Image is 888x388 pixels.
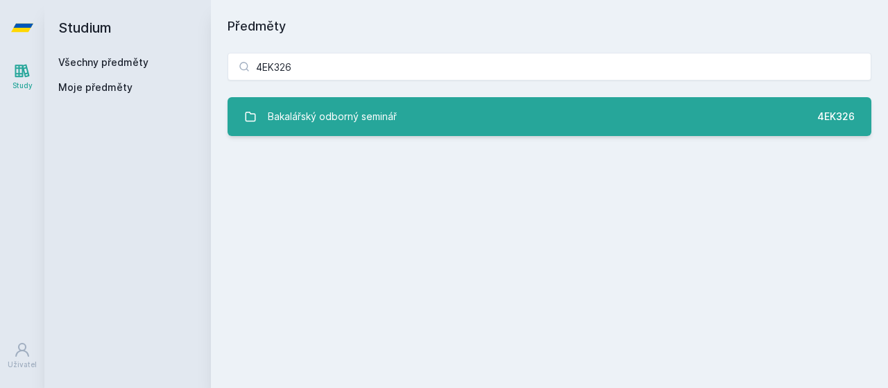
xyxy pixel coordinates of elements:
h1: Předměty [228,17,871,36]
a: Všechny předměty [58,56,148,68]
a: Uživatel [3,335,42,377]
input: Název nebo ident předmětu… [228,53,871,81]
div: Bakalářský odborný seminář [268,103,397,130]
a: Bakalářský odborný seminář 4EK326 [228,97,871,136]
span: Moje předměty [58,81,133,94]
div: Study [12,81,33,91]
a: Study [3,56,42,98]
div: 4EK326 [817,110,855,124]
div: Uživatel [8,360,37,370]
